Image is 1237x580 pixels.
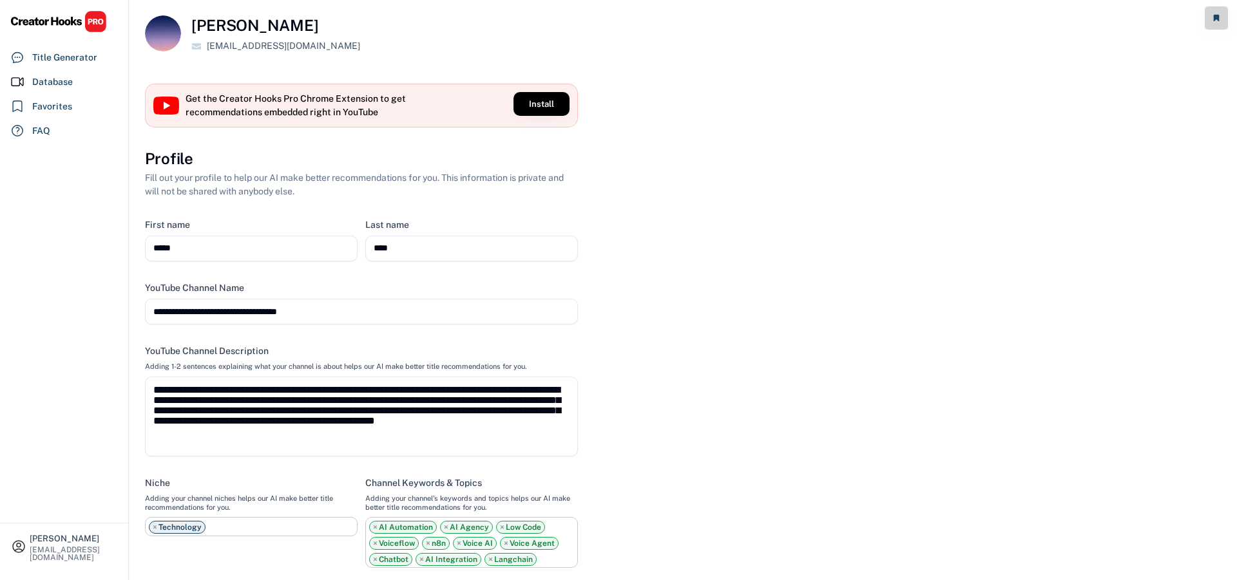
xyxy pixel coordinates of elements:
span: × [500,523,504,531]
span: × [373,539,378,547]
div: Get the Creator Hooks Pro Chrome Extension to get recommendations embedded right in YouTube [186,92,411,119]
div: Database [32,75,73,89]
li: Low Code [496,521,545,534]
div: Adding your channel's keywords and topics helps our AI make better title recommendations for you. [365,494,578,512]
span: × [444,523,448,531]
li: Voice Agent [500,537,559,550]
div: YouTube Channel Name [145,282,244,294]
img: CHPRO%20Logo.svg [10,10,107,33]
div: [EMAIL_ADDRESS][DOMAIN_NAME] [207,39,360,53]
img: YouTube%20full-color%20icon%202017.svg [153,97,179,115]
span: × [153,523,157,531]
img: pexels-photo-3970396.jpeg [145,15,181,51]
div: Favorites [32,100,72,113]
button: Install [513,92,570,116]
span: × [488,556,493,563]
span: × [504,539,508,547]
span: × [426,539,430,547]
h4: [PERSON_NAME] [191,15,318,35]
div: First name [145,219,190,230]
li: AI Agency [440,521,493,534]
div: Adding your channel niches helps our AI make better title recommendations for you. [145,494,358,512]
li: Voice AI [453,537,497,550]
li: Technology [149,521,206,534]
div: Last name [365,219,409,230]
li: Voiceflow [369,537,419,550]
h3: Profile [145,148,193,170]
li: AI Integration [416,553,481,566]
span: × [373,556,378,563]
li: Langchain [484,553,537,566]
span: × [457,539,461,547]
div: Title Generator [32,51,97,64]
span: × [373,523,378,531]
div: Adding 1-2 sentences explaining what your channel is about helps our AI make better title recomme... [145,362,526,371]
li: Chatbot [369,553,412,566]
span: × [419,556,424,563]
div: YouTube Channel Description [145,345,269,357]
li: AI Automation [369,521,437,534]
div: Channel Keywords & Topics [365,477,482,489]
div: Niche [145,477,170,489]
div: FAQ [32,124,50,138]
div: [PERSON_NAME] [30,534,117,543]
div: [EMAIL_ADDRESS][DOMAIN_NAME] [30,546,117,561]
div: Fill out your profile to help our AI make better recommendations for you. This information is pri... [145,171,578,198]
li: n8n [422,537,450,550]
